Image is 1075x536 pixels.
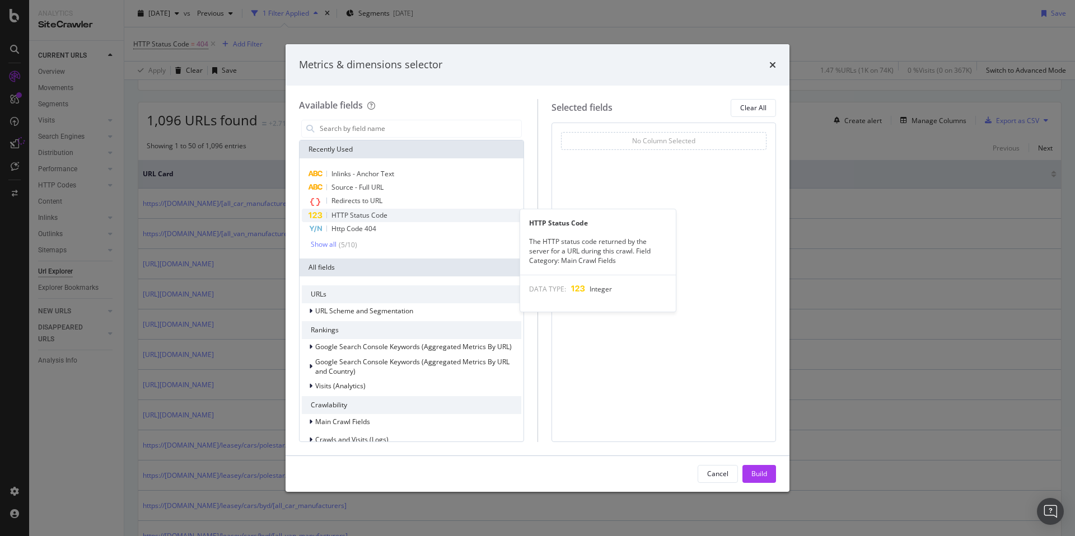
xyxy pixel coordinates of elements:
[331,224,376,233] span: Http Code 404
[319,120,521,137] input: Search by field name
[698,465,738,483] button: Cancel
[520,218,676,228] div: HTTP Status Code
[331,196,382,205] span: Redirects to URL
[740,103,766,112] div: Clear All
[769,58,776,72] div: times
[742,465,776,483] button: Build
[336,240,357,250] div: ( 5 / 10 )
[315,342,512,351] span: Google Search Console Keywords (Aggregated Metrics By URL)
[302,396,521,414] div: Crawlability
[302,321,521,339] div: Rankings
[311,241,336,248] div: Show all
[300,258,524,276] div: All fields
[632,136,695,145] div: No Column Selected
[590,284,612,294] span: Integer
[315,381,366,391] span: Visits (Analytics)
[286,44,789,492] div: modal
[731,99,776,117] button: Clear All
[529,284,566,294] span: DATA TYPE:
[299,99,363,111] div: Available fields
[315,357,510,376] span: Google Search Console Keywords (Aggregated Metrics By URL and Country)
[315,417,370,426] span: Main Crawl Fields
[331,169,394,178] span: Inlinks - Anchor Text
[1037,498,1064,525] div: Open Intercom Messenger
[331,210,387,220] span: HTTP Status Code
[520,237,676,265] div: The HTTP status code returned by the server for a URL during this crawl. Field Category: Main Cra...
[751,469,767,478] div: Build
[315,435,389,444] span: Crawls and Visits (Logs)
[302,285,521,303] div: URLs
[300,140,524,158] div: Recently Used
[707,469,728,478] div: Cancel
[551,101,613,114] div: Selected fields
[331,182,384,192] span: Source - Full URL
[299,58,442,72] div: Metrics & dimensions selector
[315,306,413,316] span: URL Scheme and Segmentation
